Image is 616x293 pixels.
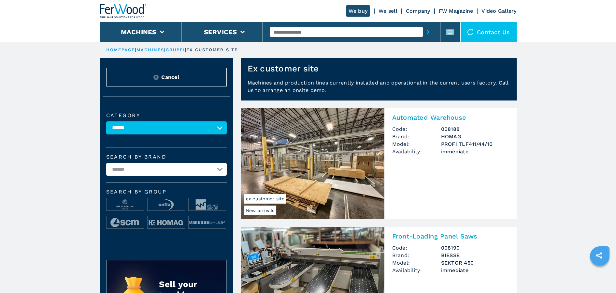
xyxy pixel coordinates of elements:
button: Machines [121,28,157,36]
span: | [135,47,136,52]
img: Contact us [467,29,474,35]
button: Services [204,28,237,36]
a: FW Magazine [439,8,473,14]
p: Machines and production lines currently installed and operational in the current users factory. C... [241,79,517,100]
h3: SEKTOR 450 [441,259,509,267]
a: Company [406,8,430,14]
img: image [189,216,226,229]
span: Model: [392,259,441,267]
a: machines [136,47,165,52]
h3: 008190 [441,244,509,252]
img: image [107,198,144,211]
img: Ferwood [100,4,147,18]
h3: 008188 [441,125,509,133]
span: Code: [392,125,441,133]
span: ex customer site [244,194,286,204]
a: We sell [379,8,397,14]
img: image [107,216,144,229]
span: Model: [392,140,441,148]
span: | [164,47,165,52]
span: Availability: [392,267,441,274]
button: submit-button [423,24,433,39]
span: Code: [392,244,441,252]
span: Search by group [106,189,227,194]
p: ex customer site [186,47,238,53]
h2: Front-Loading Panel Saws [392,232,509,240]
a: sharethis [591,247,607,264]
span: immediate [441,267,509,274]
label: Category [106,113,227,118]
img: image [189,198,226,211]
span: Availability: [392,148,441,155]
h3: HOMAG [441,133,509,140]
iframe: Chat [588,264,611,288]
span: Cancel [161,73,179,81]
div: Contact us [461,22,517,42]
span: New arrivals [244,206,276,215]
h3: BIESSE [441,252,509,259]
h3: PROFI TLF411/44/10 [441,140,509,148]
span: Brand: [392,252,441,259]
button: ResetCancel [106,68,227,86]
a: Video Gallery [481,8,516,14]
h2: Automated Warehouse [392,114,509,121]
a: HOMEPAGE [106,47,135,52]
img: Automated Warehouse HOMAG PROFI TLF411/44/10 [241,108,384,219]
img: image [148,216,185,229]
span: immediate [441,148,509,155]
a: Automated Warehouse HOMAG PROFI TLF411/44/10New arrivalsex customer siteAutomated WarehouseCode:0... [241,108,517,219]
span: Brand: [392,133,441,140]
a: We buy [346,5,370,17]
img: Reset [153,75,159,80]
label: Search by brand [106,154,227,160]
h1: Ex customer site [248,63,319,74]
img: image [148,198,185,211]
a: gruppi [166,47,185,52]
span: | [185,47,186,52]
